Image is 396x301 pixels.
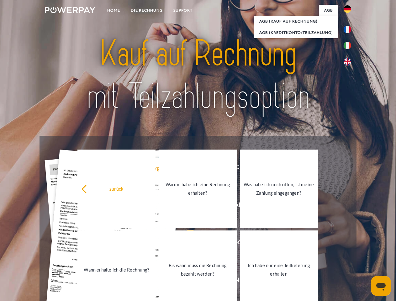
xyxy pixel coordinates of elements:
img: it [344,42,351,49]
div: Bis wann muss die Rechnung bezahlt werden? [162,261,233,278]
div: Ich habe nur eine Teillieferung erhalten [244,261,314,278]
img: logo-powerpay-white.svg [45,7,95,13]
a: Was habe ich noch offen, ist meine Zahlung eingegangen? [240,150,318,228]
div: Warum habe ich eine Rechnung erhalten? [162,180,233,197]
a: DIE RECHNUNG [125,5,168,16]
a: AGB (Kauf auf Rechnung) [254,16,338,27]
a: SUPPORT [168,5,198,16]
div: zurück [81,184,152,193]
div: Wann erhalte ich die Rechnung? [81,265,152,274]
a: Home [102,5,125,16]
img: en [344,58,351,66]
a: agb [319,5,338,16]
div: Was habe ich noch offen, ist meine Zahlung eingegangen? [244,180,314,197]
img: fr [344,26,351,33]
a: AGB (Kreditkonto/Teilzahlung) [254,27,338,38]
iframe: Schaltfläche zum Öffnen des Messaging-Fensters [371,276,391,296]
img: title-powerpay_de.svg [60,30,336,120]
img: de [344,5,351,13]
